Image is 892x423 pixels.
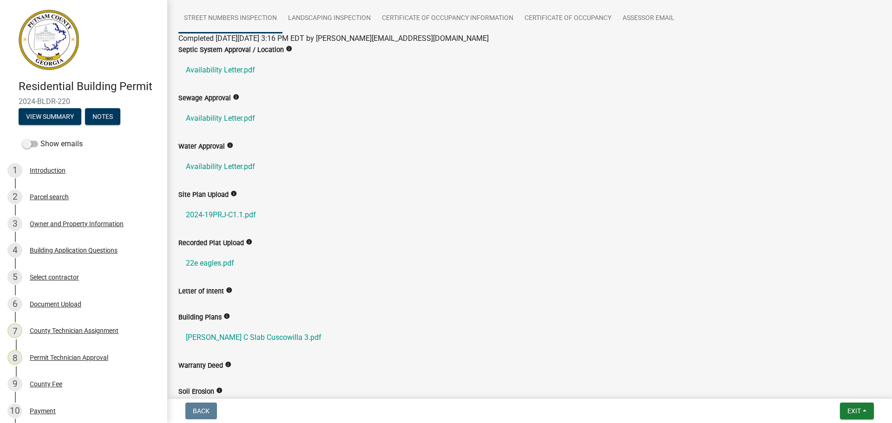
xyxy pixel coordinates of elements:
[178,4,282,33] a: Street Numbers Inspection
[19,113,81,121] wm-modal-confirm: Summary
[376,4,519,33] a: Certificate of Occupancy Information
[178,34,489,43] span: Completed [DATE][DATE] 3:16 PM EDT by [PERSON_NAME][EMAIL_ADDRESS][DOMAIN_NAME]
[519,4,617,33] a: Certificate of Occupancy
[178,143,225,150] label: Water Approval
[178,192,229,198] label: Site Plan Upload
[7,323,22,338] div: 7
[178,363,223,369] label: Warranty Deed
[7,243,22,258] div: 4
[225,361,231,368] i: info
[840,403,874,419] button: Exit
[30,301,81,307] div: Document Upload
[216,387,223,394] i: info
[233,94,239,100] i: info
[7,163,22,178] div: 1
[19,97,149,106] span: 2024-BLDR-220
[185,403,217,419] button: Back
[282,4,376,33] a: Landscaping Inspection
[30,194,69,200] div: Parcel search
[178,204,881,226] a: 2024-19PRJ-C1.1.pdf
[7,403,22,418] div: 10
[246,239,252,245] i: info
[30,327,118,334] div: County Technician Assignment
[223,313,230,319] i: info
[178,252,881,274] a: 22e eagles.pdf
[178,240,244,247] label: Recorded Plat Upload
[7,189,22,204] div: 2
[85,108,120,125] button: Notes
[30,274,79,280] div: Select contractor
[178,314,222,321] label: Building Plans
[30,354,108,361] div: Permit Technician Approval
[178,156,881,178] a: Availability Letter.pdf
[7,350,22,365] div: 8
[7,297,22,312] div: 6
[178,107,881,130] a: Availability Letter.pdf
[7,377,22,391] div: 9
[178,389,214,395] label: Soil Erosion
[847,407,861,415] span: Exit
[85,113,120,121] wm-modal-confirm: Notes
[7,270,22,285] div: 5
[22,138,83,150] label: Show emails
[19,108,81,125] button: View Summary
[226,287,232,293] i: info
[19,80,160,93] h4: Residential Building Permit
[30,167,66,174] div: Introduction
[30,408,56,414] div: Payment
[230,190,237,197] i: info
[7,216,22,231] div: 3
[178,95,231,102] label: Sewage Approval
[227,142,233,149] i: info
[30,247,118,254] div: Building Application Questions
[617,4,680,33] a: Assessor Email
[178,47,284,53] label: Septic System Approval / Location
[30,381,62,387] div: County Fee
[193,407,210,415] span: Back
[30,221,124,227] div: Owner and Property Information
[19,10,79,70] img: Putnam County, Georgia
[178,59,881,81] a: Availability Letter.pdf
[286,46,292,52] i: info
[178,326,881,349] a: [PERSON_NAME] C Slab Cuscowilla 3.pdf
[178,288,224,295] label: Letter of Intent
